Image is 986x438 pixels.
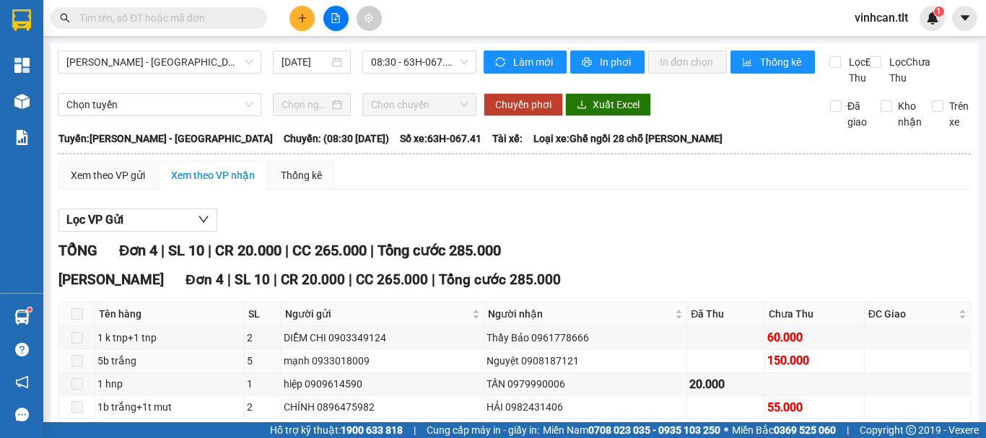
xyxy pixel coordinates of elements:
[58,271,164,288] span: [PERSON_NAME]
[27,307,32,312] sup: 1
[208,242,211,259] span: |
[767,398,862,416] div: 55.000
[161,242,165,259] span: |
[227,271,231,288] span: |
[364,13,374,23] span: aim
[774,424,836,436] strong: 0369 525 060
[543,422,720,438] span: Miền Nam
[282,54,329,70] input: 12/10/2025
[97,399,242,415] div: 1b trắng+1t mut
[378,242,501,259] span: Tổng cước 285.000
[577,100,587,111] span: download
[245,302,282,326] th: SL
[281,167,322,183] div: Thống kê
[215,242,282,259] span: CR 20.000
[97,353,242,369] div: 5b trắng
[284,376,481,392] div: hiệp 0909614590
[533,131,723,146] span: Loại xe: Ghế ngồi 28 chỗ [PERSON_NAME]
[492,131,523,146] span: Tài xế:
[285,306,469,322] span: Người gửi
[432,271,435,288] span: |
[892,98,928,130] span: Kho nhận
[843,54,881,86] span: Lọc Đã Thu
[843,9,920,27] span: vinhcan.tlt
[292,242,367,259] span: CC 265.000
[767,328,862,346] div: 60.000
[235,271,270,288] span: SL 10
[588,424,720,436] strong: 0708 023 035 - 0935 103 250
[331,13,341,23] span: file-add
[323,6,349,31] button: file-add
[171,167,255,183] div: Xem theo VP nhận
[289,6,315,31] button: plus
[370,242,374,259] span: |
[487,376,684,392] div: TẤN 0979990006
[371,94,468,115] span: Chọn chuyến
[356,271,428,288] span: CC 265.000
[582,57,594,69] span: printer
[427,422,539,438] span: Cung cấp máy in - giấy in:
[58,242,97,259] span: TỔNG
[66,94,253,115] span: Chọn tuyến
[186,271,224,288] span: Đơn 4
[487,330,684,346] div: Thầy Bảo 0961778666
[959,12,972,25] span: caret-down
[488,306,672,322] span: Người nhận
[247,330,279,346] div: 2
[565,93,651,116] button: downloadXuất Excel
[58,209,217,232] button: Lọc VP Gửi
[284,353,481,369] div: mạnh 0933018009
[484,51,567,74] button: syncLàm mới
[12,9,31,31] img: logo-vxr
[765,302,865,326] th: Chưa Thu
[732,422,836,438] span: Miền Bắc
[60,13,70,23] span: search
[119,242,157,259] span: Đơn 4
[730,51,815,74] button: bar-chartThống kê
[274,271,277,288] span: |
[357,6,382,31] button: aim
[926,12,939,25] img: icon-new-feature
[198,214,209,225] span: down
[400,131,481,146] span: Số xe: 63H-067.41
[14,130,30,145] img: solution-icon
[15,375,29,389] span: notification
[97,330,242,346] div: 1 k tnp+1 tnp
[760,54,803,70] span: Thống kê
[66,51,253,73] span: Hồ Chí Minh - Mỹ Tho
[495,57,507,69] span: sync
[570,51,645,74] button: printerIn phơi
[936,6,941,17] span: 1
[341,424,403,436] strong: 1900 633 818
[742,57,754,69] span: bar-chart
[349,271,352,288] span: |
[168,242,204,259] span: SL 10
[842,98,873,130] span: Đã giao
[15,408,29,421] span: message
[687,302,765,326] th: Đã Thu
[767,351,862,369] div: 150.000
[906,425,916,435] span: copyright
[270,422,403,438] span: Hỗ trợ kỹ thuật:
[14,58,30,73] img: dashboard-icon
[58,133,273,144] b: Tuyến: [PERSON_NAME] - [GEOGRAPHIC_DATA]
[285,242,289,259] span: |
[648,51,727,74] button: In đơn chọn
[247,353,279,369] div: 5
[15,343,29,356] span: question-circle
[371,51,468,73] span: 08:30 - 63H-067.41
[281,271,345,288] span: CR 20.000
[689,375,762,393] div: 20.000
[247,399,279,415] div: 2
[513,54,555,70] span: Làm mới
[952,6,977,31] button: caret-down
[71,167,145,183] div: Xem theo VP gửi
[282,97,329,113] input: Chọn ngày
[14,310,30,325] img: warehouse-icon
[484,93,563,116] button: Chuyển phơi
[247,376,279,392] div: 1
[487,353,684,369] div: Nguyệt 0908187121
[487,399,684,415] div: HẢI 0982431406
[284,399,481,415] div: CHÍNH 0896475982
[724,427,728,433] span: ⚪️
